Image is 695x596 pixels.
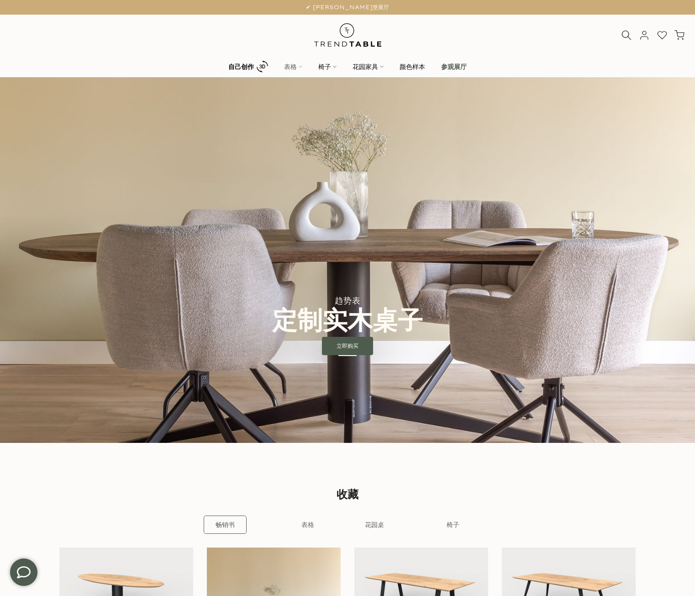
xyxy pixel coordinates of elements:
a: 表格 [290,516,326,534]
a: 畅销书 [204,516,247,534]
font: 参观展厅 [441,63,467,71]
font: 椅子 [447,521,459,529]
img: 趋势表 [308,15,388,55]
iframe: 切换框架 [1,549,47,595]
font: 表格 [301,521,314,529]
a: 椅子 [311,61,345,72]
a: 参观展厅 [433,61,475,72]
font: 畅销书 [216,521,235,529]
font: ✔ [PERSON_NAME]堡展厅 [306,4,389,11]
a: 颜色样本 [392,61,433,72]
font: 颜色样本 [400,63,425,71]
a: 花园桌 [353,516,396,534]
font: 收藏 [337,487,358,501]
a: 花园家具 [345,61,392,72]
a: 自己创作 [221,59,276,74]
a: 立即购买 [322,337,373,355]
a: 表格 [276,61,311,72]
a: 椅子 [435,516,471,534]
font: 自己创作 [228,63,254,71]
font: 花园桌 [365,521,384,529]
font: 立即购买 [337,342,358,349]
